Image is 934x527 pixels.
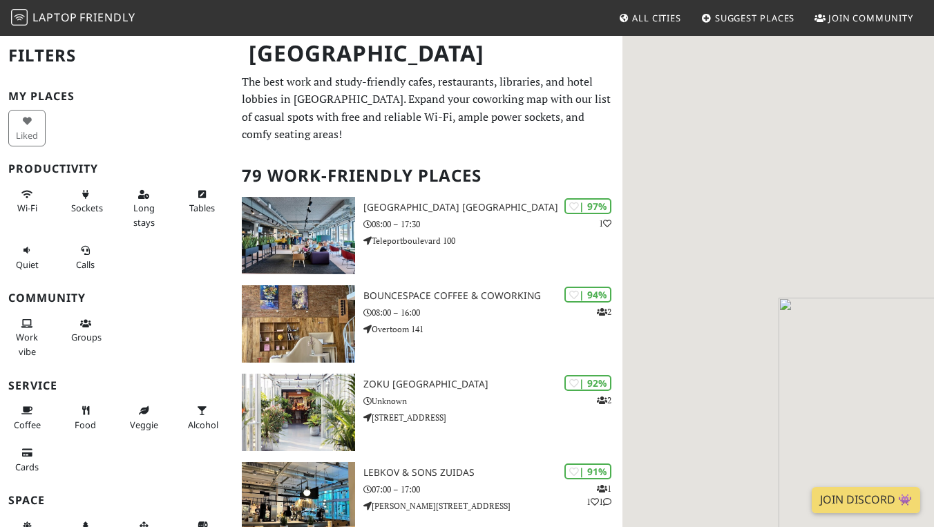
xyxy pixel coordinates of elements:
[67,239,104,276] button: Calls
[363,323,623,336] p: Overtoom 141
[363,411,623,424] p: [STREET_ADDRESS]
[242,155,614,197] h2: 79 Work-Friendly Places
[67,399,104,436] button: Food
[632,12,681,24] span: All Cities
[71,331,102,343] span: Group tables
[696,6,801,30] a: Suggest Places
[8,399,46,436] button: Coffee
[8,379,225,392] h3: Service
[16,258,39,271] span: Quiet
[564,287,611,303] div: | 94%
[11,6,135,30] a: LaptopFriendly LaptopFriendly
[125,183,162,233] button: Long stays
[238,35,620,73] h1: [GEOGRAPHIC_DATA]
[599,217,611,230] p: 1
[809,6,919,30] a: Join Community
[828,12,913,24] span: Join Community
[188,419,218,431] span: Alcohol
[14,419,41,431] span: Coffee
[812,487,920,513] a: Join Discord 👾
[189,202,215,214] span: Work-friendly tables
[564,463,611,479] div: | 91%
[233,197,622,274] a: Aristo Meeting Center Amsterdam | 97% 1 [GEOGRAPHIC_DATA] [GEOGRAPHIC_DATA] 08:00 – 17:30 Telepor...
[8,312,46,363] button: Work vibe
[363,234,623,247] p: Teleportboulevard 100
[79,10,135,25] span: Friendly
[363,218,623,231] p: 08:00 – 17:30
[8,494,225,507] h3: Space
[564,198,611,214] div: | 97%
[71,202,103,214] span: Power sockets
[715,12,795,24] span: Suggest Places
[184,399,221,436] button: Alcohol
[613,6,687,30] a: All Cities
[363,202,623,213] h3: [GEOGRAPHIC_DATA] [GEOGRAPHIC_DATA]
[11,9,28,26] img: LaptopFriendly
[587,482,611,508] p: 1 1 1
[8,291,225,305] h3: Community
[8,441,46,478] button: Cards
[8,239,46,276] button: Quiet
[133,202,155,228] span: Long stays
[597,394,611,407] p: 2
[597,305,611,318] p: 2
[67,183,104,220] button: Sockets
[8,35,225,77] h2: Filters
[363,306,623,319] p: 08:00 – 16:00
[363,499,623,512] p: [PERSON_NAME][STREET_ADDRESS]
[242,197,355,274] img: Aristo Meeting Center Amsterdam
[564,375,611,391] div: | 92%
[242,374,355,451] img: Zoku Amsterdam
[16,331,38,357] span: People working
[8,162,225,175] h3: Productivity
[363,379,623,390] h3: Zoku [GEOGRAPHIC_DATA]
[67,312,104,349] button: Groups
[233,374,622,451] a: Zoku Amsterdam | 92% 2 Zoku [GEOGRAPHIC_DATA] Unknown [STREET_ADDRESS]
[242,73,614,144] p: The best work and study-friendly cafes, restaurants, libraries, and hotel lobbies in [GEOGRAPHIC_...
[8,90,225,103] h3: My Places
[233,285,622,363] a: BounceSpace Coffee & Coworking | 94% 2 BounceSpace Coffee & Coworking 08:00 – 16:00 Overtoom 141
[184,183,221,220] button: Tables
[8,183,46,220] button: Wi-Fi
[15,461,39,473] span: Credit cards
[76,258,95,271] span: Video/audio calls
[130,419,158,431] span: Veggie
[363,483,623,496] p: 07:00 – 17:00
[75,419,96,431] span: Food
[242,285,355,363] img: BounceSpace Coffee & Coworking
[17,202,37,214] span: Stable Wi-Fi
[125,399,162,436] button: Veggie
[363,290,623,302] h3: BounceSpace Coffee & Coworking
[363,467,623,479] h3: Lebkov & Sons Zuidas
[363,394,623,408] p: Unknown
[32,10,77,25] span: Laptop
